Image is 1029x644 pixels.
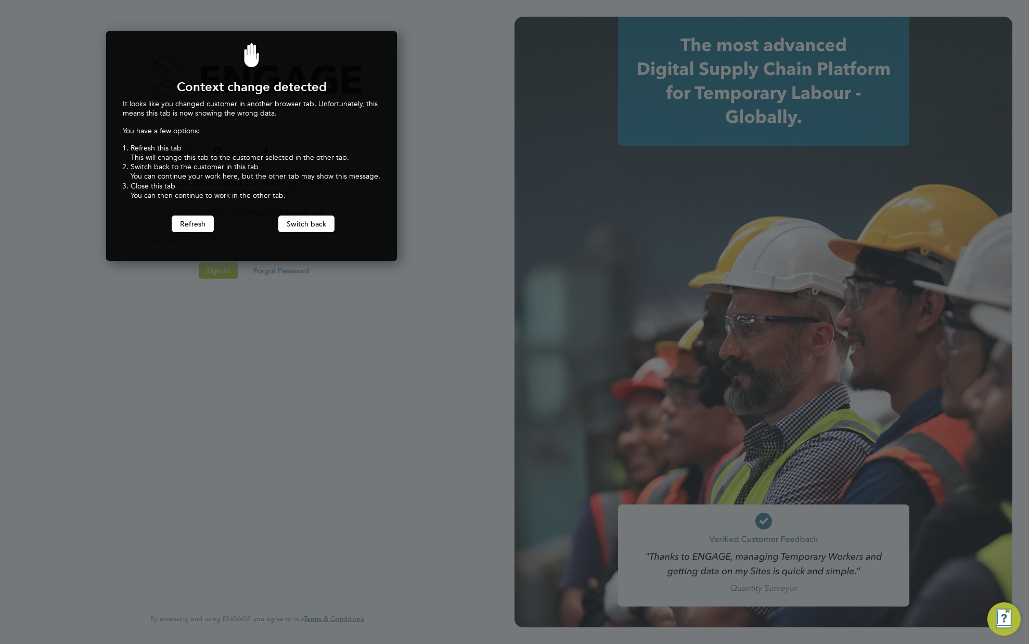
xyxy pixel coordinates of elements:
button: Refresh [172,216,214,232]
li: Refresh this tab This will change this tab to the customer selected in the other tab. [131,143,380,162]
p: You have a few options: [123,126,380,135]
li: Close this tab You can then continue to work in the other tab. [131,181,380,200]
p: It looks like you changed customer in another browser tab. Unfortunately, this means this tab is ... [123,99,380,118]
li: Switch back to the customer in this tab You can continue your work here, but the other tab may sh... [131,162,380,181]
button: Switch back [278,216,335,232]
button: Engage Resource Center [987,602,1021,636]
